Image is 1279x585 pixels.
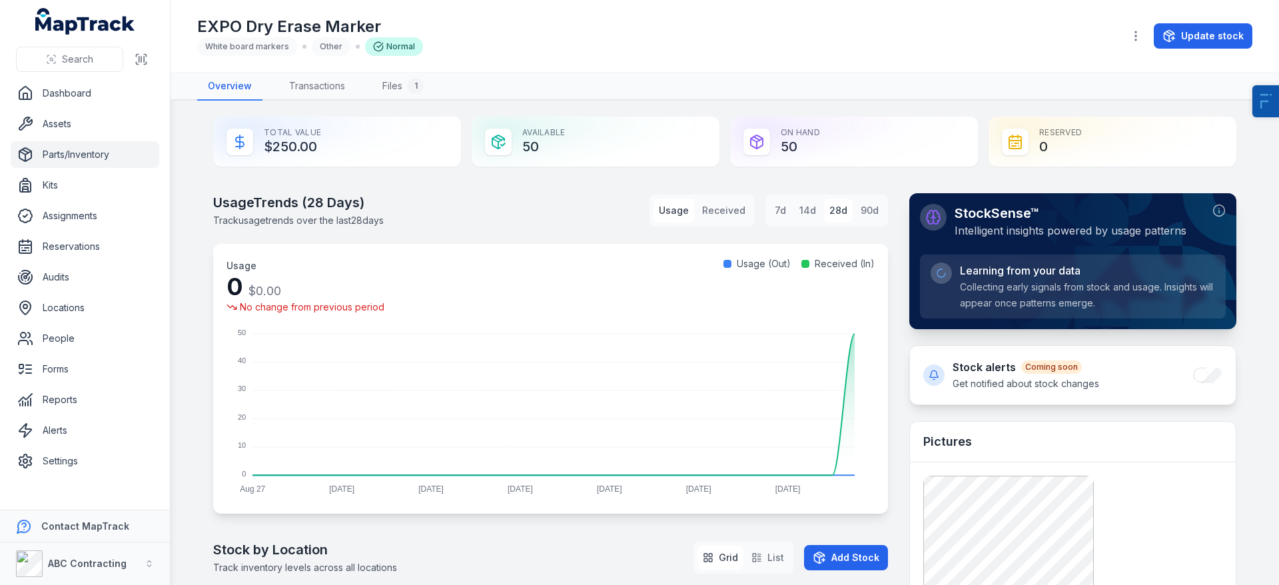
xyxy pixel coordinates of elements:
tspan: [DATE] [329,484,354,494]
a: Transactions [278,73,356,101]
h2: Stock by Location [213,540,397,559]
div: Normal [365,37,423,56]
h1: EXPO Dry Erase Marker [197,16,423,37]
a: Reservations [11,233,159,260]
tspan: [DATE] [418,484,444,494]
a: People [11,325,159,352]
div: 0 [226,273,384,300]
a: Dashboard [11,80,159,107]
tspan: 0 [242,470,246,478]
a: Reports [11,386,159,413]
button: Received [697,199,751,223]
span: Usage (Out) [737,257,791,271]
span: Collecting early signals from stock and usage. Insights will appear once patterns emerge. [960,281,1213,308]
span: Search [62,53,93,66]
span: White board markers [205,41,289,51]
button: Grid [697,546,743,570]
button: Usage [653,199,694,223]
a: Assignments [11,203,159,229]
a: Audits [11,264,159,291]
tspan: [DATE] [508,484,533,494]
button: 90d [855,199,884,223]
span: $0.00 [248,284,281,298]
tspan: 50 [238,328,246,336]
button: Search [16,47,123,72]
span: Get notified about stock changes [953,378,1099,389]
div: Other [312,37,350,56]
tspan: [DATE] [686,484,711,494]
button: 28d [824,199,853,223]
tspan: 40 [238,356,246,364]
button: Update stock [1154,23,1252,49]
button: 7d [769,199,791,223]
a: Settings [11,448,159,474]
span: No change from previous period [240,300,384,314]
a: Forms [11,356,159,382]
a: Alerts [11,417,159,444]
span: Track inventory levels across all locations [213,562,397,573]
strong: ABC Contracting [48,558,127,569]
a: Assets [11,111,159,137]
a: Kits [11,172,159,199]
h4: Stock alerts [953,359,1099,375]
tspan: [DATE] [597,484,622,494]
a: Overview [197,73,262,101]
button: Add Stock [804,545,888,570]
h2: Usage Trends ( 28 Days) [213,193,384,212]
h2: StockSense™ [955,204,1186,223]
span: Track usage trends over the last 28 days [213,215,384,226]
strong: Contact MapTrack [41,520,129,532]
tspan: 20 [238,413,246,421]
tspan: Aug 27 [240,484,265,494]
tspan: 30 [238,384,246,392]
div: Coming soon [1021,360,1082,374]
span: Usage [226,260,256,271]
a: Files1 [372,73,434,101]
button: 14d [794,199,821,223]
a: MapTrack [35,8,135,35]
span: Received (In) [815,257,875,271]
button: List [746,546,789,570]
tspan: [DATE] [775,484,801,494]
a: Parts/Inventory [11,141,159,168]
tspan: 10 [238,441,246,449]
a: Locations [11,294,159,321]
h3: Pictures [923,432,972,451]
span: Learning from your data [960,263,1080,279]
span: Intelligent insights powered by usage patterns [955,224,1186,237]
div: 1 [408,78,424,94]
